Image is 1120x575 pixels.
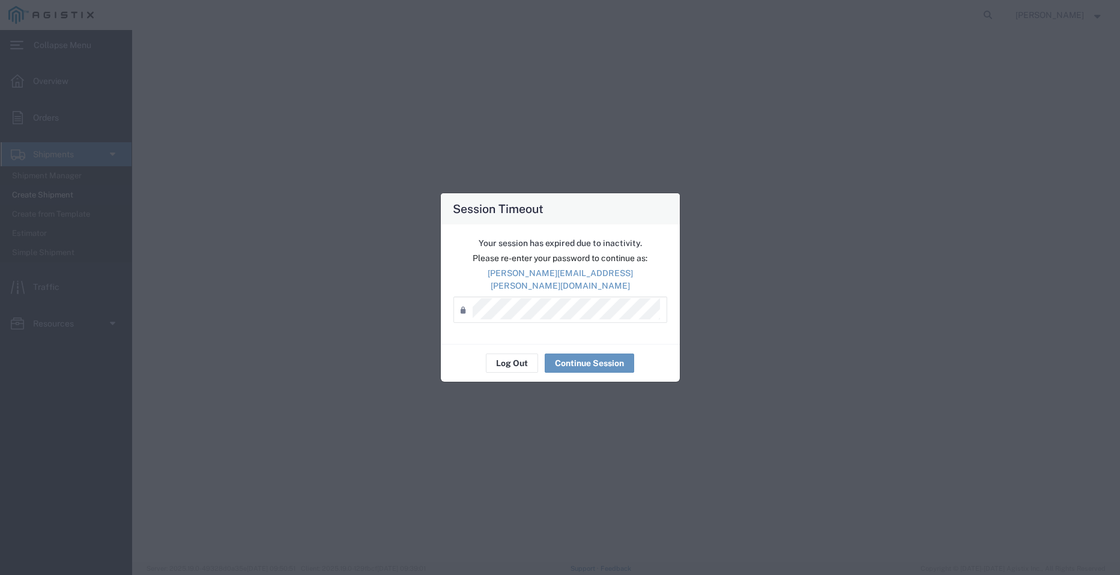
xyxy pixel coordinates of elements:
h4: Session Timeout [453,200,543,217]
p: Please re-enter your password to continue as: [453,252,667,265]
p: [PERSON_NAME][EMAIL_ADDRESS][PERSON_NAME][DOMAIN_NAME] [453,267,667,292]
button: Log Out [486,354,538,373]
button: Continue Session [545,354,634,373]
p: Your session has expired due to inactivity. [453,237,667,250]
